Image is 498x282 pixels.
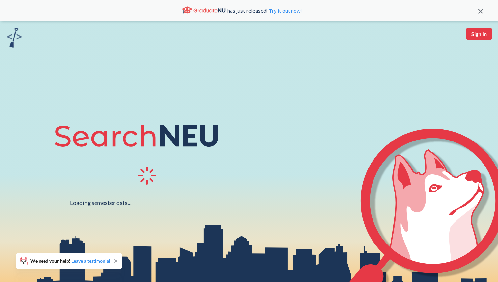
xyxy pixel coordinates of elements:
[7,28,22,48] img: sandbox logo
[30,259,110,263] span: We need your help!
[267,7,302,14] a: Try it out now!
[71,258,110,264] a: Leave a testimonial
[7,28,22,50] a: sandbox logo
[70,199,132,207] div: Loading semester data...
[466,28,492,40] button: Sign In
[227,7,302,14] span: has just released!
